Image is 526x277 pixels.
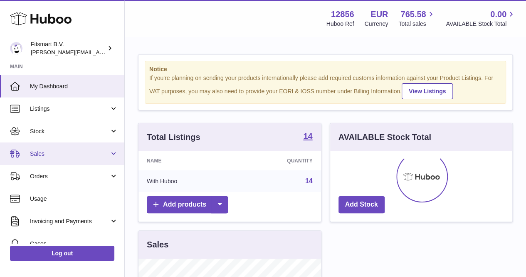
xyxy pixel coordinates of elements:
[30,150,109,158] span: Sales
[338,196,385,213] a: Add Stock
[365,20,388,28] div: Currency
[147,196,228,213] a: Add products
[305,177,313,185] a: 14
[147,239,168,250] h3: Sales
[10,246,114,261] a: Log out
[338,132,431,143] h3: AVAILABLE Stock Total
[31,49,167,55] span: [PERSON_NAME][EMAIL_ADDRESS][DOMAIN_NAME]
[235,151,321,170] th: Quantity
[30,82,118,90] span: My Dashboard
[30,127,109,135] span: Stock
[30,105,109,113] span: Listings
[370,9,388,20] strong: EUR
[331,9,354,20] strong: 12856
[446,9,516,28] a: 0.00 AVAILABLE Stock Total
[303,132,312,142] a: 14
[326,20,354,28] div: Huboo Ref
[149,65,501,73] strong: Notice
[30,240,118,248] span: Cases
[490,9,506,20] span: 0.00
[398,20,435,28] span: Total sales
[30,217,109,225] span: Invoicing and Payments
[30,195,118,203] span: Usage
[31,40,106,56] div: Fitsmart B.V.
[400,9,426,20] span: 765.58
[147,132,200,143] h3: Total Listings
[149,74,501,99] div: If you're planning on sending your products internationally please add required customs informati...
[402,83,453,99] a: View Listings
[446,20,516,28] span: AVAILABLE Stock Total
[303,132,312,140] strong: 14
[30,172,109,180] span: Orders
[398,9,435,28] a: 765.58 Total sales
[10,42,22,55] img: jonathan@leaderoo.com
[138,170,235,192] td: With Huboo
[138,151,235,170] th: Name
